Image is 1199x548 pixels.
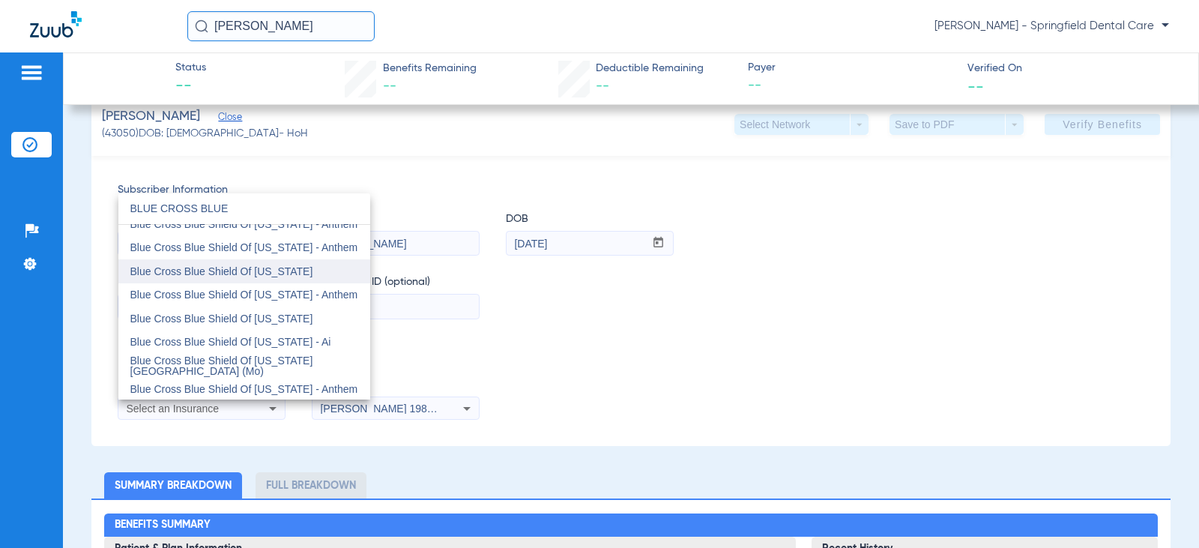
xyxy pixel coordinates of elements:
[130,289,358,301] span: Blue Cross Blue Shield Of [US_STATE] - Anthem
[118,193,370,224] input: dropdown search
[130,383,358,395] span: Blue Cross Blue Shield Of [US_STATE] - Anthem
[130,241,358,253] span: Blue Cross Blue Shield Of [US_STATE] - Anthem
[130,336,331,348] span: Blue Cross Blue Shield Of [US_STATE] - Ai
[130,355,313,377] span: Blue Cross Blue Shield Of [US_STATE][GEOGRAPHIC_DATA] (Mo)
[130,313,313,325] span: Blue Cross Blue Shield Of [US_STATE]
[130,265,313,277] span: Blue Cross Blue Shield Of [US_STATE]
